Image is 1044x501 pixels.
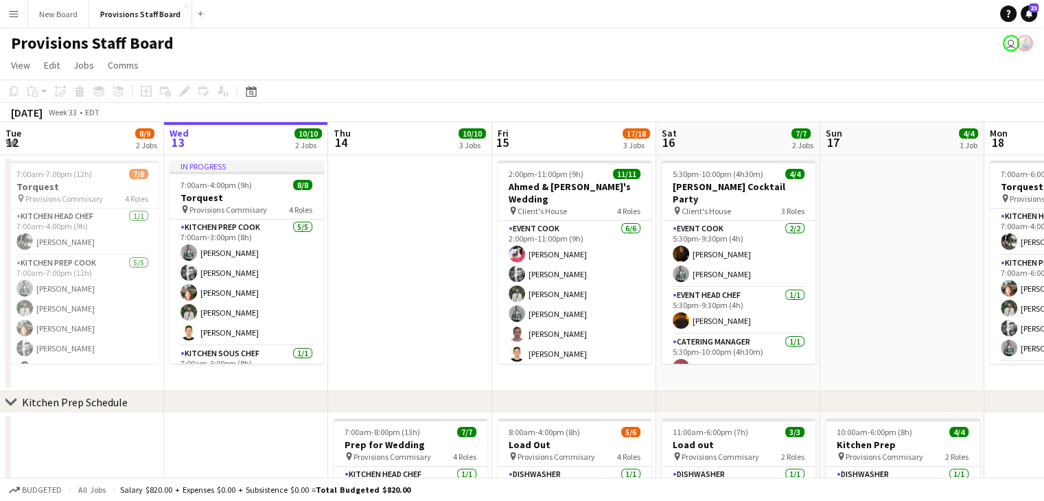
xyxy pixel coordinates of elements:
[316,485,410,495] span: Total Budgeted $820.00
[1017,35,1033,51] app-user-avatar: kevin Castonguay
[662,439,815,451] h3: Load out
[662,221,815,288] app-card-role: Event Cook2/25:30pm-9:30pm (4h)[PERSON_NAME][PERSON_NAME]
[826,439,979,451] h3: Kitchen Prep
[496,135,509,150] span: 15
[1029,3,1039,12] span: 23
[781,206,804,216] span: 3 Roles
[5,255,159,382] app-card-role: Kitchen Prep Cook5/57:00am-7:00pm (12h)[PERSON_NAME][PERSON_NAME][PERSON_NAME][PERSON_NAME][PERSO...
[785,427,804,437] span: 3/3
[353,452,431,462] span: Provisions Commisary
[289,205,312,215] span: 4 Roles
[108,59,139,71] span: Comms
[623,140,649,150] div: 3 Jobs
[68,56,100,74] a: Jobs
[682,452,759,462] span: Provisions Commisary
[617,452,640,462] span: 4 Roles
[136,140,157,150] div: 2 Jobs
[846,452,923,462] span: Provisions Commisary
[498,127,509,139] span: Fri
[295,140,321,150] div: 2 Jobs
[334,439,487,451] h3: Prep for Wedding
[167,135,189,150] span: 13
[617,206,640,216] span: 4 Roles
[509,427,580,437] span: 8:00am-4:00pm (8h)
[682,206,731,216] span: Client's House
[120,485,410,495] div: Salary $820.00 + Expenses $0.00 + Subsistence $0.00 =
[5,180,159,193] h3: Torquest
[89,1,192,27] button: Provisions Staff Board
[45,107,80,117] span: Week 33
[170,127,189,139] span: Wed
[16,169,92,179] span: 7:00am-7:00pm (12h)
[613,169,640,179] span: 11/11
[170,191,323,204] h3: Torquest
[673,169,763,179] span: 5:30pm-10:00pm (4h30m)
[518,452,595,462] span: Provisions Commisary
[102,56,144,74] a: Comms
[792,140,813,150] div: 2 Jobs
[332,135,351,150] span: 14
[11,106,43,119] div: [DATE]
[5,56,36,74] a: View
[22,395,128,409] div: Kitchen Prep Schedule
[44,59,60,71] span: Edit
[660,135,677,150] span: 16
[7,482,64,498] button: Budgeted
[662,180,815,205] h3: [PERSON_NAME] Cocktail Party
[459,128,486,139] span: 10/10
[453,452,476,462] span: 4 Roles
[11,33,174,54] h1: Provisions Staff Board
[189,205,267,215] span: Provisions Commisary
[345,427,420,437] span: 7:00am-8:00pm (13h)
[334,127,351,139] span: Thu
[28,1,89,27] button: New Board
[170,220,323,346] app-card-role: Kitchen Prep Cook5/57:00am-3:00pm (8h)[PERSON_NAME][PERSON_NAME][PERSON_NAME][PERSON_NAME][PERSON...
[135,128,154,139] span: 8/9
[990,127,1008,139] span: Mon
[498,180,651,205] h3: Ahmed & [PERSON_NAME]'s Wedding
[945,452,968,462] span: 2 Roles
[170,346,323,393] app-card-role: Kitchen Sous Chef1/17:00am-3:00pm (8h)
[623,128,650,139] span: 17/18
[38,56,65,74] a: Edit
[170,161,323,364] app-job-card: In progress7:00am-4:00pm (9h)8/8Torquest Provisions Commisary4 RolesKitchen Prep Cook5/57:00am-3:...
[5,209,159,255] app-card-role: Kitchen Head Chef1/17:00am-4:00pm (9h)[PERSON_NAME]
[785,169,804,179] span: 4/4
[826,127,842,139] span: Sun
[498,161,651,364] app-job-card: 2:00pm-11:00pm (9h)11/11Ahmed & [PERSON_NAME]'s Wedding Client's House4 RolesEvent Cook6/62:00pm-...
[1003,35,1019,51] app-user-avatar: Dustin Gallagher
[662,161,815,364] app-job-card: 5:30pm-10:00pm (4h30m)4/4[PERSON_NAME] Cocktail Party Client's House3 RolesEvent Cook2/25:30pm-9:...
[662,288,815,334] app-card-role: Event Head Chef1/15:30pm-9:30pm (4h)[PERSON_NAME]
[988,135,1008,150] span: 18
[294,128,322,139] span: 10/10
[621,427,640,437] span: 5/6
[960,140,977,150] div: 1 Job
[5,127,21,139] span: Tue
[22,485,62,495] span: Budgeted
[293,180,312,190] span: 8/8
[459,140,485,150] div: 3 Jobs
[457,427,476,437] span: 7/7
[791,128,811,139] span: 7/7
[837,427,912,437] span: 10:00am-6:00pm (8h)
[949,427,968,437] span: 4/4
[3,135,21,150] span: 12
[673,427,748,437] span: 11:00am-6:00pm (7h)
[5,161,159,364] app-job-card: 7:00am-7:00pm (12h)7/8Torquest Provisions Commisary4 RolesKitchen Head Chef1/17:00am-4:00pm (9h)[...
[1021,5,1037,22] a: 23
[25,194,103,204] span: Provisions Commisary
[76,485,108,495] span: All jobs
[85,107,100,117] div: EDT
[959,128,978,139] span: 4/4
[11,59,30,71] span: View
[781,452,804,462] span: 2 Roles
[73,59,94,71] span: Jobs
[129,169,148,179] span: 7/8
[498,439,651,451] h3: Load Out
[498,221,651,367] app-card-role: Event Cook6/62:00pm-11:00pm (9h)[PERSON_NAME][PERSON_NAME][PERSON_NAME][PERSON_NAME][PERSON_NAME]...
[662,127,677,139] span: Sat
